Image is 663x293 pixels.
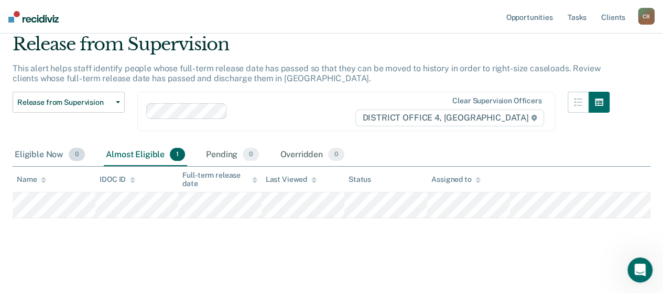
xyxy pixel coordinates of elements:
[243,148,259,161] span: 0
[638,8,655,25] button: CB
[13,63,600,83] p: This alert helps staff identify people whose full-term release date has passed so that they can b...
[17,175,46,184] div: Name
[17,98,112,107] span: Release from Supervision
[278,144,346,167] div: Overridden0
[170,148,185,161] span: 1
[627,257,653,283] iframe: Intercom live chat
[328,148,344,161] span: 0
[349,175,371,184] div: Status
[431,175,481,184] div: Assigned to
[13,34,610,63] div: Release from Supervision
[100,175,135,184] div: IDOC ID
[104,144,187,167] div: Almost Eligible1
[182,171,257,189] div: Full-term release date
[638,8,655,25] div: C B
[266,175,317,184] div: Last Viewed
[13,144,87,167] div: Eligible Now0
[452,96,541,105] div: Clear supervision officers
[8,11,59,23] img: Recidiviz
[13,92,125,113] button: Release from Supervision
[69,148,85,161] span: 0
[204,144,261,167] div: Pending0
[355,110,544,126] span: DISTRICT OFFICE 4, [GEOGRAPHIC_DATA]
